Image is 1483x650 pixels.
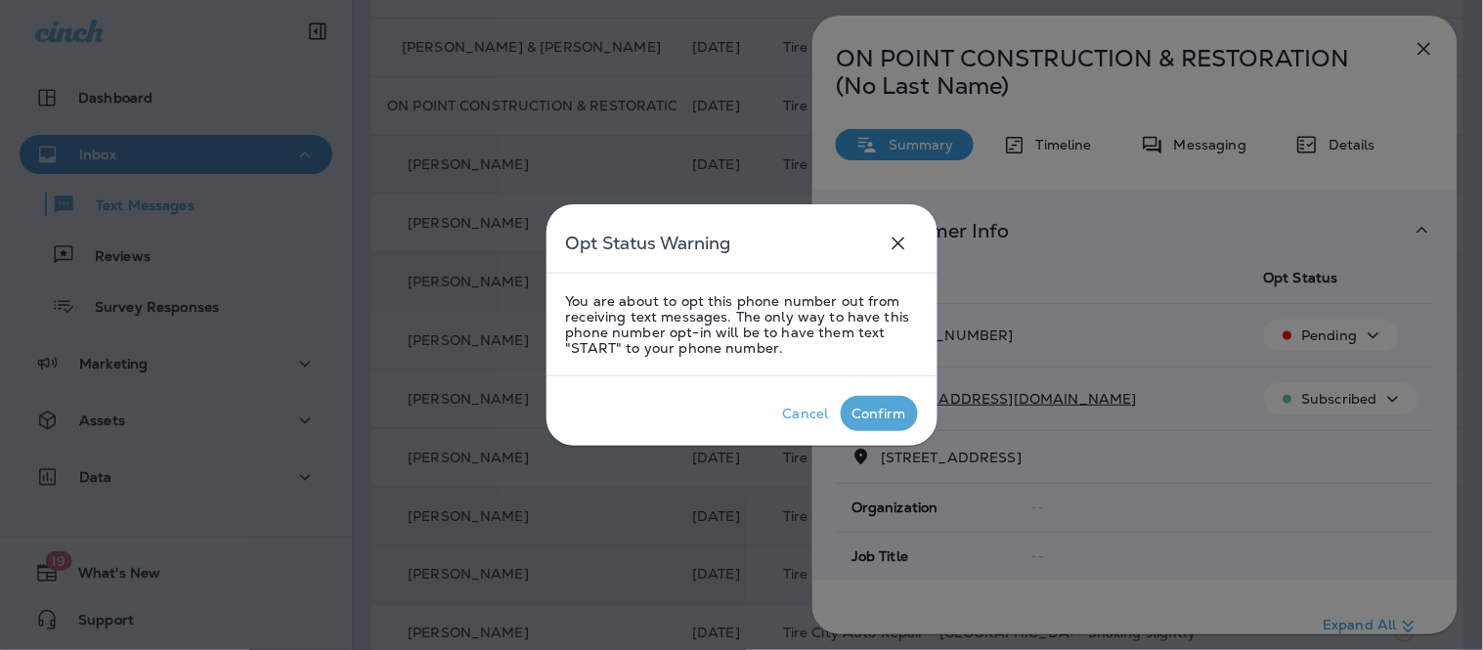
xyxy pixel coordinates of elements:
button: close [879,224,918,263]
p: You are about to opt this phone number out from receiving text messages. The only way to have thi... [566,293,918,356]
button: Cancel [771,396,841,431]
h5: Opt Status Warning [566,228,731,259]
div: Cancel [783,406,829,421]
div: Confirm [852,406,906,421]
button: Confirm [841,396,918,431]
